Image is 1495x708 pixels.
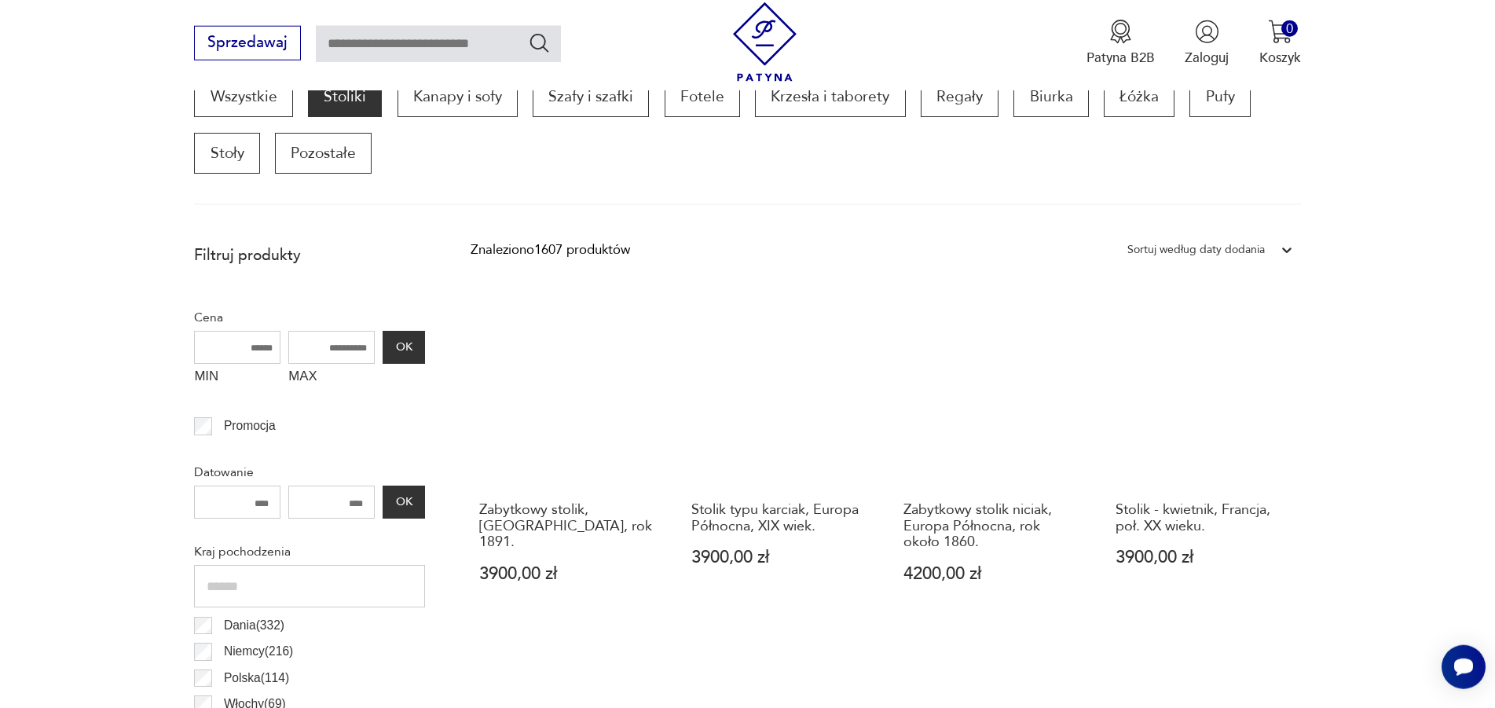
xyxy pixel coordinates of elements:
[1259,49,1301,67] p: Koszyk
[194,364,280,394] label: MIN
[528,31,551,54] button: Szukaj
[895,294,1088,619] a: Zabytkowy stolik niciak, Europa Północna, rok około 1860.Zabytkowy stolik niciak, Europa Północna...
[1013,76,1088,117] a: Biurka
[1116,502,1292,534] h3: Stolik - kwietnik, Francja, poł. XX wieku.
[903,566,1080,582] p: 4200,00 zł
[1281,20,1298,37] div: 0
[755,76,905,117] a: Krzesła i taborety
[479,502,656,550] h3: Zabytkowy stolik, [GEOGRAPHIC_DATA], rok 1891.
[471,240,630,260] div: Znaleziono 1607 produktów
[471,294,664,619] a: Zabytkowy stolik, Anglia, rok 1891.Zabytkowy stolik, [GEOGRAPHIC_DATA], rok 1891.3900,00 zł
[1104,76,1174,117] a: Łóżka
[224,641,293,662] p: Niemcy ( 216 )
[691,502,868,534] h3: Stolik typu karciak, Europa Północna, XIX wiek.
[383,331,425,364] button: OK
[533,76,649,117] a: Szafy i szafki
[1127,240,1265,260] div: Sortuj według daty dodania
[1195,20,1219,44] img: Ikonka użytkownika
[194,541,425,562] p: Kraj pochodzenia
[1086,20,1155,67] button: Patyna B2B
[1185,20,1229,67] button: Zaloguj
[1259,20,1301,67] button: 0Koszyk
[224,416,276,436] p: Promocja
[308,76,382,117] a: Stoliki
[224,615,284,636] p: Dania ( 332 )
[903,502,1080,550] h3: Zabytkowy stolik niciak, Europa Północna, rok około 1860.
[665,76,740,117] a: Fotele
[725,2,804,82] img: Patyna - sklep z meblami i dekoracjami vintage
[383,486,425,519] button: OK
[1116,549,1292,566] p: 3900,00 zł
[479,566,656,582] p: 3900,00 zł
[194,245,425,266] p: Filtruj produkty
[398,76,518,117] a: Kanapy i sofy
[288,364,375,394] label: MAX
[275,133,372,174] a: Pozostałe
[194,462,425,482] p: Datowanie
[1086,20,1155,67] a: Ikona medaluPatyna B2B
[194,307,425,328] p: Cena
[1086,49,1155,67] p: Patyna B2B
[1268,20,1292,44] img: Ikona koszyka
[194,76,292,117] a: Wszystkie
[1189,76,1250,117] a: Pufy
[1442,645,1486,689] iframe: Smartsupp widget button
[194,38,300,50] a: Sprzedawaj
[194,133,259,174] a: Stoły
[1108,20,1133,44] img: Ikona medalu
[683,294,876,619] a: Stolik typu karciak, Europa Północna, XIX wiek.Stolik typu karciak, Europa Północna, XIX wiek.390...
[921,76,998,117] a: Regały
[1107,294,1300,619] a: Stolik - kwietnik, Francja, poł. XX wieku.Stolik - kwietnik, Francja, poł. XX wieku.3900,00 zł
[224,668,289,688] p: Polska ( 114 )
[194,26,300,61] button: Sprzedawaj
[1185,49,1229,67] p: Zaloguj
[691,549,868,566] p: 3900,00 zł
